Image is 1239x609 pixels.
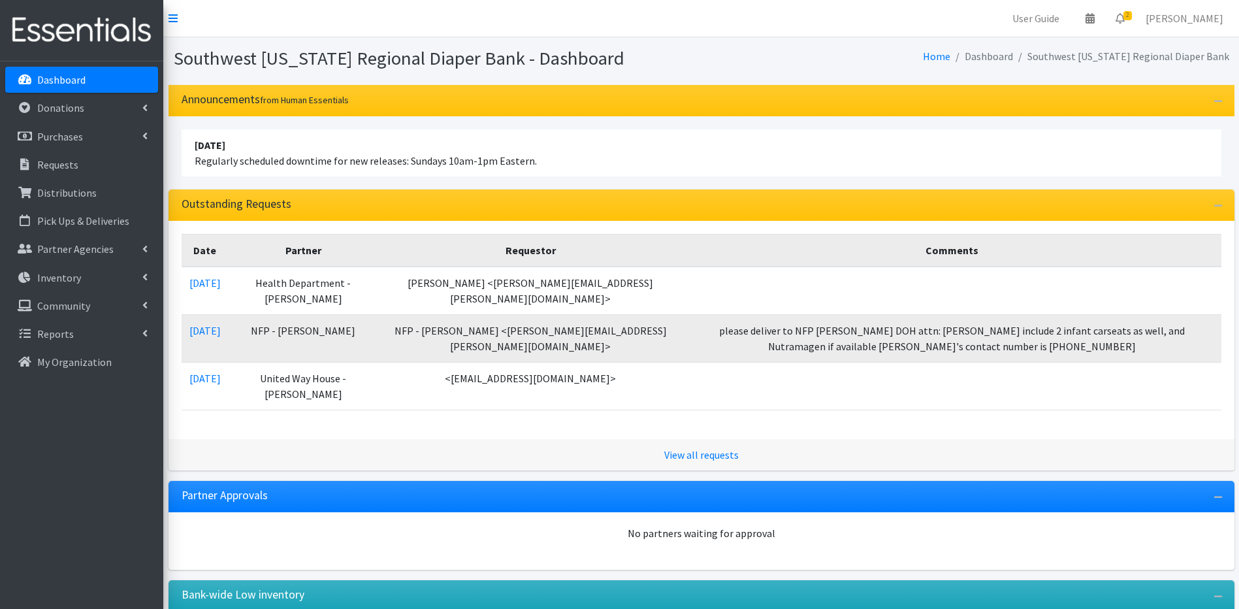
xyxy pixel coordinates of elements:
h3: Announcements [182,93,349,107]
p: Reports [37,327,74,340]
p: Requests [37,158,78,171]
a: Reports [5,321,158,347]
th: Requestor [378,234,683,267]
img: HumanEssentials [5,8,158,52]
a: Requests [5,152,158,178]
a: Partner Agencies [5,236,158,262]
span: 2 [1123,11,1132,20]
td: [PERSON_NAME] <[PERSON_NAME][EMAIL_ADDRESS][PERSON_NAME][DOMAIN_NAME]> [378,267,683,315]
td: <[EMAIL_ADDRESS][DOMAIN_NAME]> [378,362,683,410]
th: Partner [229,234,379,267]
a: [DATE] [189,324,221,337]
p: Dashboard [37,73,86,86]
th: Date [182,234,229,267]
h3: Partner Approvals [182,489,268,502]
p: Pick Ups & Deliveries [37,214,129,227]
a: Inventory [5,265,158,291]
a: [DATE] [189,372,221,385]
h1: Southwest [US_STATE] Regional Diaper Bank - Dashboard [174,47,697,70]
a: Home [923,50,950,63]
p: Purchases [37,130,83,143]
p: Donations [37,101,84,114]
a: Community [5,293,158,319]
td: NFP - [PERSON_NAME] <[PERSON_NAME][EMAIL_ADDRESS][PERSON_NAME][DOMAIN_NAME]> [378,314,683,362]
a: Distributions [5,180,158,206]
li: Regularly scheduled downtime for new releases: Sundays 10am-1pm Eastern. [182,129,1221,176]
a: [DATE] [189,276,221,289]
td: United Way House - [PERSON_NAME] [229,362,379,410]
td: please deliver to NFP [PERSON_NAME] DOH attn: [PERSON_NAME] include 2 infant carseats as well, an... [683,314,1221,362]
a: Pick Ups & Deliveries [5,208,158,234]
a: My Organization [5,349,158,375]
a: Donations [5,95,158,121]
a: View all requests [664,448,739,461]
a: 2 [1105,5,1135,31]
th: Comments [683,234,1221,267]
li: Southwest [US_STATE] Regional Diaper Bank [1013,47,1229,66]
div: No partners waiting for approval [182,525,1221,541]
td: Health Department - [PERSON_NAME] [229,267,379,315]
p: Distributions [37,186,97,199]
a: [PERSON_NAME] [1135,5,1234,31]
small: from Human Essentials [260,94,349,106]
p: Partner Agencies [37,242,114,255]
li: Dashboard [950,47,1013,66]
h3: Outstanding Requests [182,197,291,211]
p: Community [37,299,90,312]
a: User Guide [1002,5,1070,31]
a: Purchases [5,123,158,150]
p: Inventory [37,271,81,284]
td: NFP - [PERSON_NAME] [229,314,379,362]
a: Dashboard [5,67,158,93]
strong: [DATE] [195,139,225,152]
h3: Bank-wide Low inventory [182,588,304,602]
p: My Organization [37,355,112,369]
